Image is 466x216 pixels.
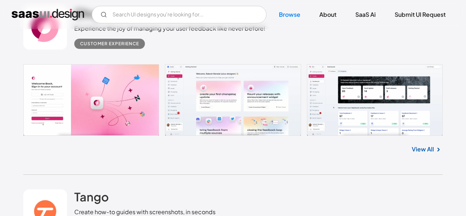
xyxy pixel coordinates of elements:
a: SaaS Ai [347,7,384,23]
form: Email Form [92,6,266,23]
a: Browse [270,7,309,23]
a: Submit UI Request [386,7,454,23]
a: home [12,9,84,20]
a: About [311,7,345,23]
input: Search UI designs you're looking for... [92,6,266,23]
h2: Tango [74,189,109,204]
div: Customer Experience [80,39,139,48]
a: Tango [74,189,109,208]
a: View All [412,145,434,154]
